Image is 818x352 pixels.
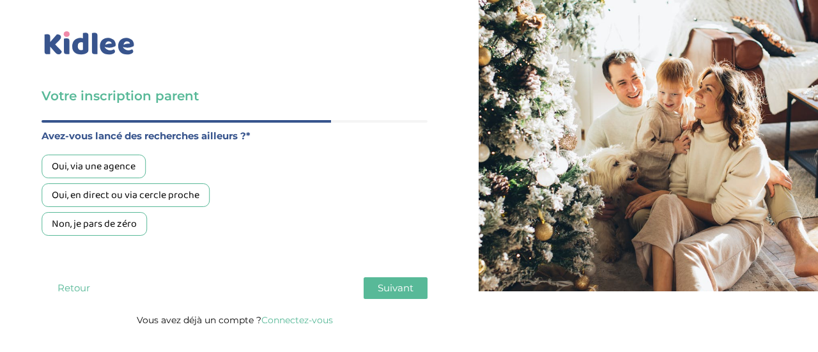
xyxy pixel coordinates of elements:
label: Avez-vous lancé des recherches ailleurs ?* [42,128,428,144]
div: Oui, via une agence [42,155,146,178]
button: Suivant [364,277,428,299]
div: Non, je pars de zéro [42,212,147,236]
div: Oui, en direct ou via cercle proche [42,183,210,207]
span: Suivant [378,282,413,294]
a: Connectez-vous [261,314,333,326]
h3: Votre inscription parent [42,87,428,105]
img: logo_kidlee_bleu [42,29,137,58]
button: Retour [42,277,105,299]
p: Vous avez déjà un compte ? [42,312,428,328]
